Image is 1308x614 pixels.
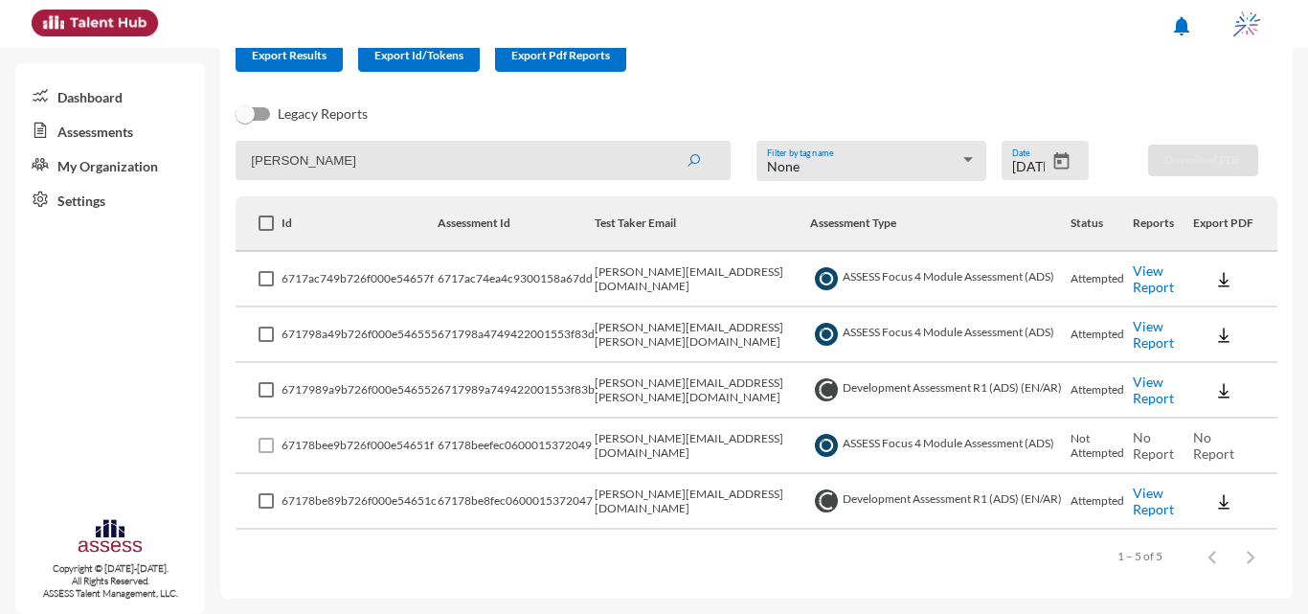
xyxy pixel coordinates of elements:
[595,196,810,252] th: Test Taker Email
[595,307,810,363] td: [PERSON_NAME][EMAIL_ADDRESS][PERSON_NAME][DOMAIN_NAME]
[15,182,205,216] a: Settings
[1133,485,1174,517] a: View Report
[282,419,438,474] td: 67178bee9b726f000e54651f
[1133,374,1174,406] a: View Report
[1071,363,1133,419] td: Attempted
[767,158,800,174] span: None
[1045,151,1078,171] button: Open calendar
[810,196,1071,252] th: Assessment Type
[1133,429,1174,462] span: No Report
[1071,419,1133,474] td: Not Attempted
[1117,549,1162,563] div: 1 – 5 of 5
[15,79,205,113] a: Dashboard
[1193,429,1234,462] span: No Report
[1231,537,1270,576] button: Next page
[278,102,368,125] span: Legacy Reports
[495,40,626,72] button: Export Pdf Reports
[1071,474,1133,530] td: Attempted
[595,252,810,307] td: [PERSON_NAME][EMAIL_ADDRESS][DOMAIN_NAME]
[810,363,1071,419] td: Development Assessment R1 (ADS) (EN/AR)
[1170,14,1193,37] mat-icon: notifications
[358,40,480,72] button: Export Id/Tokens
[595,474,810,530] td: [PERSON_NAME][EMAIL_ADDRESS][DOMAIN_NAME]
[236,40,343,72] button: Export Results
[236,530,1277,583] mat-paginator: Select page
[282,307,438,363] td: 671798a49b726f000e546555
[438,252,595,307] td: 6717ac74ea4c9300158a67dd
[282,474,438,530] td: 67178be89b726f000e54651c
[282,363,438,419] td: 6717989a9b726f000e546552
[810,252,1071,307] td: ASSESS Focus 4 Module Assessment (ADS)
[282,196,438,252] th: Id
[1164,152,1242,167] span: Download PDF
[77,517,143,558] img: assesscompany-logo.png
[595,363,810,419] td: [PERSON_NAME][EMAIL_ADDRESS][PERSON_NAME][DOMAIN_NAME]
[595,419,810,474] td: [PERSON_NAME][EMAIL_ADDRESS][DOMAIN_NAME]
[810,419,1071,474] td: ASSESS Focus 4 Module Assessment (ADS)
[511,48,610,62] span: Export Pdf Reports
[1193,537,1231,576] button: Previous page
[438,363,595,419] td: 6717989a749422001553f83b
[1133,196,1192,252] th: Reports
[1071,252,1133,307] td: Attempted
[15,562,205,600] p: Copyright © [DATE]-[DATE]. All Rights Reserved. ASSESS Talent Management, LLC.
[236,141,731,180] input: Search by name, token, assessment type, etc.
[15,113,205,148] a: Assessments
[1133,262,1174,295] a: View Report
[810,307,1071,363] td: ASSESS Focus 4 Module Assessment (ADS)
[1071,307,1133,363] td: Attempted
[374,48,463,62] span: Export Id/Tokens
[15,148,205,182] a: My Organization
[438,307,595,363] td: 671798a4749422001553f83d
[438,474,595,530] td: 67178be8fec0600015372047
[1193,196,1277,252] th: Export PDF
[1133,318,1174,351] a: View Report
[282,252,438,307] td: 6717ac749b726f000e54657f
[1071,196,1133,252] th: Status
[252,48,327,62] span: Export Results
[438,419,595,474] td: 67178beefec0600015372049
[438,196,595,252] th: Assessment Id
[810,474,1071,530] td: Development Assessment R1 (ADS) (EN/AR)
[1148,145,1258,176] button: Download PDF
